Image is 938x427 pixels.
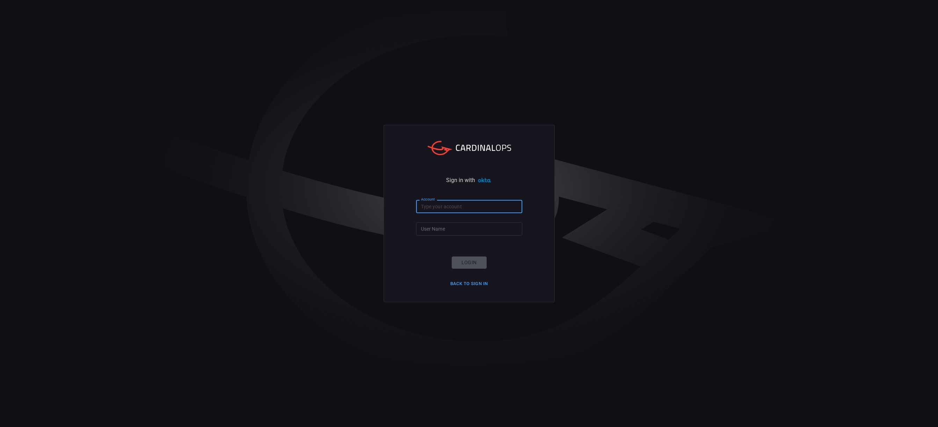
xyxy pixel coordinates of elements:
[477,178,492,183] img: Ad5vKXme8s1CQAAAABJRU5ErkJggg==
[446,278,492,289] button: Back to Sign in
[416,200,522,213] input: Type your account
[421,197,435,202] label: Account
[416,222,522,235] input: Type your user name
[446,178,475,183] span: Sign in with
